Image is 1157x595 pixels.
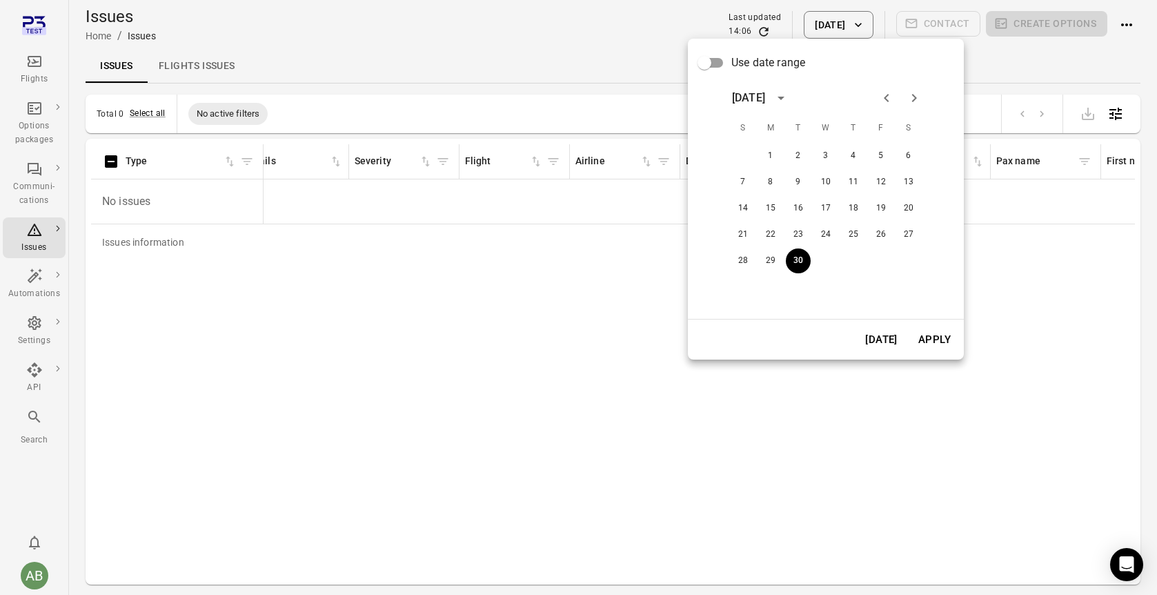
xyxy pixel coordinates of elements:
button: 4 [841,144,866,168]
button: [DATE] [858,325,905,354]
button: 23 [786,222,811,247]
div: Open Intercom Messenger [1110,548,1143,581]
button: 21 [731,222,755,247]
span: Sunday [731,115,755,142]
button: 10 [813,170,838,195]
button: 19 [869,196,893,221]
button: 6 [896,144,921,168]
span: Saturday [896,115,921,142]
span: Thursday [841,115,866,142]
button: 3 [813,144,838,168]
button: calendar view is open, switch to year view [769,86,793,110]
button: 13 [896,170,921,195]
button: 11 [841,170,866,195]
div: [DATE] [732,90,765,106]
button: 25 [841,222,866,247]
span: Friday [869,115,893,142]
button: Previous month [873,84,900,112]
button: 12 [869,170,893,195]
button: 5 [869,144,893,168]
button: 26 [869,222,893,247]
span: Monday [758,115,783,142]
span: Tuesday [786,115,811,142]
button: 27 [896,222,921,247]
span: Wednesday [813,115,838,142]
button: 29 [758,248,783,273]
button: 30 [786,248,811,273]
button: 18 [841,196,866,221]
button: 8 [758,170,783,195]
button: 14 [731,196,755,221]
button: 9 [786,170,811,195]
button: 20 [896,196,921,221]
button: 2 [786,144,811,168]
button: 28 [731,248,755,273]
span: Use date range [731,55,805,71]
button: Next month [900,84,928,112]
button: 7 [731,170,755,195]
button: 17 [813,196,838,221]
button: 16 [786,196,811,221]
button: 15 [758,196,783,221]
button: 24 [813,222,838,247]
button: Apply [911,325,958,354]
button: 22 [758,222,783,247]
button: 1 [758,144,783,168]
